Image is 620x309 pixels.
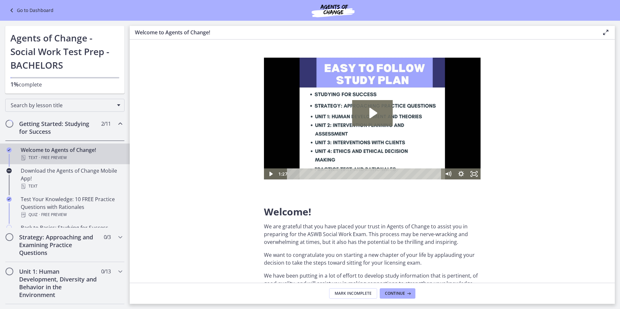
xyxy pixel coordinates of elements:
i: Completed [6,197,12,202]
div: Back to Basics: Studying for Success [21,224,122,239]
span: 0 / 13 [101,268,111,275]
span: Free preview [41,211,67,219]
span: Continue [385,291,405,296]
button: Show settings menu [191,111,204,122]
div: Text [21,182,122,190]
span: · [39,211,40,219]
button: Mute [178,111,191,122]
div: Welcome to Agents of Change! [21,146,122,162]
span: Welcome! [264,205,311,218]
p: We want to congratulate you on starting a new chapter of your life by applauding your decision to... [264,251,481,267]
p: complete [10,80,119,88]
div: Quiz [21,211,122,219]
div: Test Your Knowledge: 10 FREE Practice Questions with Rationales [21,195,122,219]
span: 2 / 11 [101,120,111,128]
h2: Strategy: Approaching and Examining Practice Questions [19,233,98,257]
h2: Getting Started: Studying for Success [19,120,98,135]
div: Text [21,154,122,162]
span: Search by lesson title [11,102,114,109]
p: We are grateful that you have placed your trust in Agents of Change to assist you in preparing fo... [264,223,481,246]
button: Continue [380,288,415,299]
div: Search by lesson title [5,99,125,112]
div: Playbar [28,111,174,122]
span: Free preview [41,154,67,162]
span: Mark Incomplete [335,291,372,296]
h3: Welcome to Agents of Change! [135,29,591,36]
img: Agents of Change Social Work Test Prep [294,3,372,18]
span: 0 / 3 [104,233,111,241]
h1: Agents of Change - Social Work Test Prep - BACHELORS [10,31,119,72]
button: Fullscreen [204,111,217,122]
i: Completed [6,147,12,153]
button: Mark Incomplete [329,288,377,299]
h2: Unit 1: Human Development, Diversity and Behavior in the Environment [19,268,98,299]
span: 1% [10,80,19,88]
button: Play Video: c1o6hcmjueu5qasqsu00.mp4 [88,42,129,68]
span: · [39,154,40,162]
a: Go to Dashboard [8,6,54,14]
div: Download the Agents of Change Mobile App! [21,167,122,190]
